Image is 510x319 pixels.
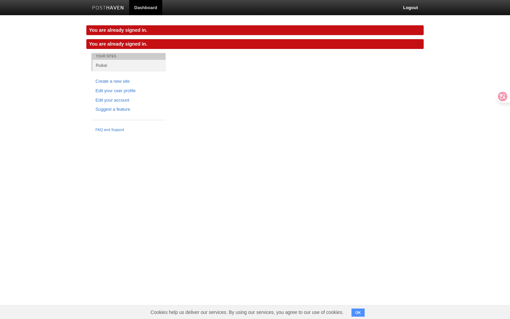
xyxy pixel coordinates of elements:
a: Suggest a feature [95,106,162,113]
button: OK [351,309,365,317]
img: Posthaven-bar [92,6,124,11]
a: × [416,39,422,48]
a: Edit your account [95,97,162,104]
span: You are already signed in. [89,41,147,47]
a: Create a new site [95,78,162,85]
a: Edit your user profile [95,87,162,95]
span: Cookies help us deliver our services. By using our services, you agree to our use of cookies. [144,305,350,319]
div: You are already signed in. [86,25,424,35]
a: FAQ and Support [95,127,162,133]
a: Ruikai [92,60,166,71]
li: Your Sites [91,53,166,60]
